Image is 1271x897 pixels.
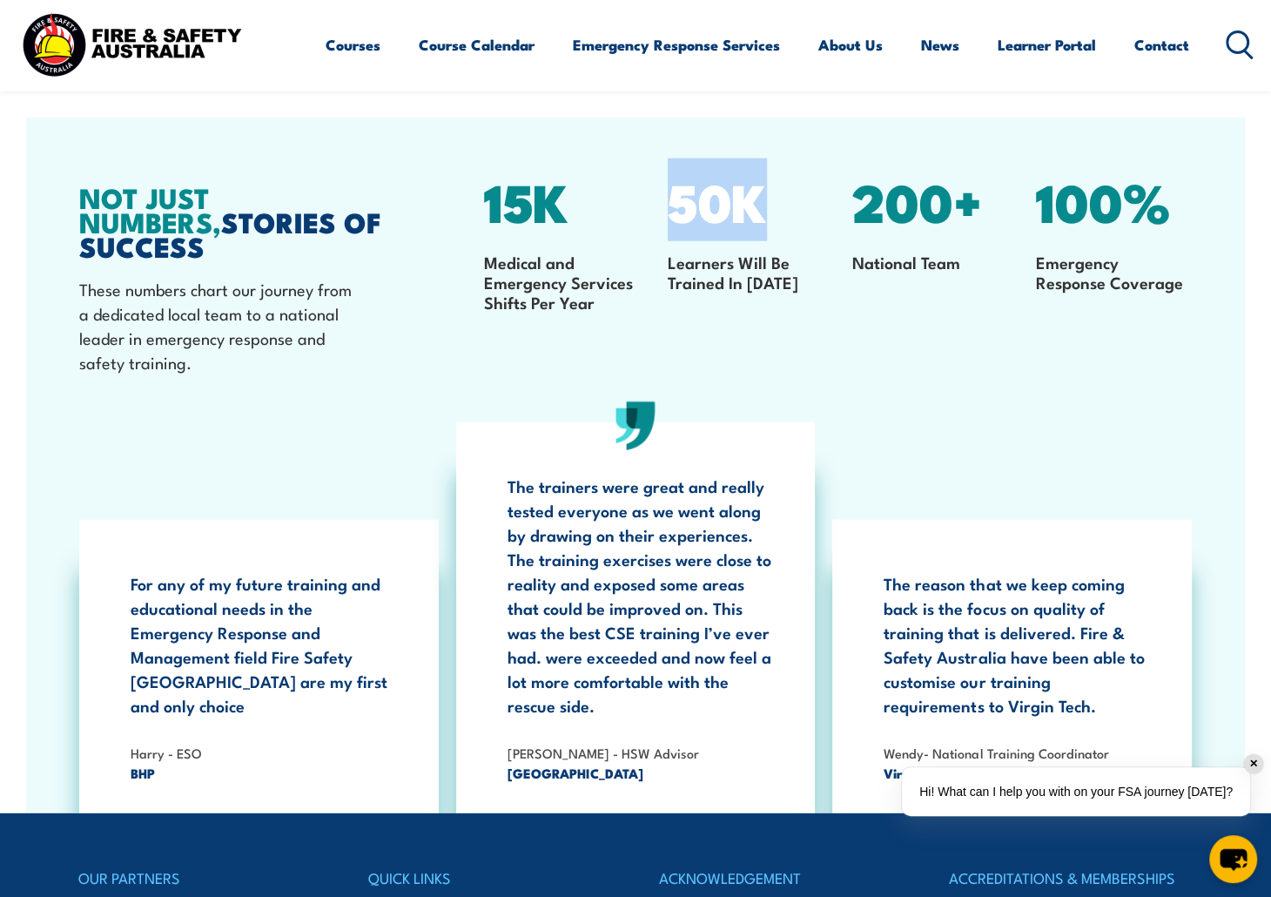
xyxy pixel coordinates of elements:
[998,22,1096,68] a: Learner Portal
[668,252,824,292] p: Learners Will Be Trained In [DATE]
[1244,754,1263,773] div: ✕
[1036,252,1192,292] p: Emergency Response Coverage
[131,743,202,762] strong: Harry - ESO
[78,866,322,890] h4: OUR PARTNERS
[79,175,221,243] strong: NOT JUST NUMBERS,
[921,22,959,68] a: News
[1209,835,1257,883] button: chat-button
[884,571,1148,718] p: The reason that we keep coming back is the focus on quality of training that is delivered. Fire &...
[668,158,767,241] span: 50K
[79,185,394,258] h2: STORIES OF SUCCESS
[1036,158,1170,241] span: 100%
[79,277,355,374] p: These numbers chart our journey from a dedicated local team to a national leader in emergency res...
[131,571,395,718] p: For any of my future training and educational needs in the Emergency Response and Management fiel...
[484,252,640,312] p: Medical and Emergency Services Shifts Per Year
[573,22,780,68] a: Emergency Response Services
[818,22,883,68] a: About Us
[852,252,1008,272] p: National Team
[884,763,1148,783] span: Virgin Tech
[659,866,903,890] h4: ACKNOWLEDGEMENT
[368,866,612,890] h4: QUICK LINKS
[508,474,772,718] p: The trainers were great and really tested everyone as we went along by drawing on their experienc...
[902,767,1250,816] div: Hi! What can I help you with on your FSA journey [DATE]?
[884,743,1108,762] strong: Wendy- National Training Coordinator
[852,158,983,241] span: 200+
[949,866,1193,890] h4: ACCREDITATIONS & MEMBERSHIPS
[131,763,395,783] span: BHP
[508,763,772,783] span: [GEOGRAPHIC_DATA]
[1134,22,1189,68] a: Contact
[419,22,535,68] a: Course Calendar
[484,158,568,241] span: 15K
[326,22,380,68] a: Courses
[508,743,699,762] strong: [PERSON_NAME] - HSW Advisor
